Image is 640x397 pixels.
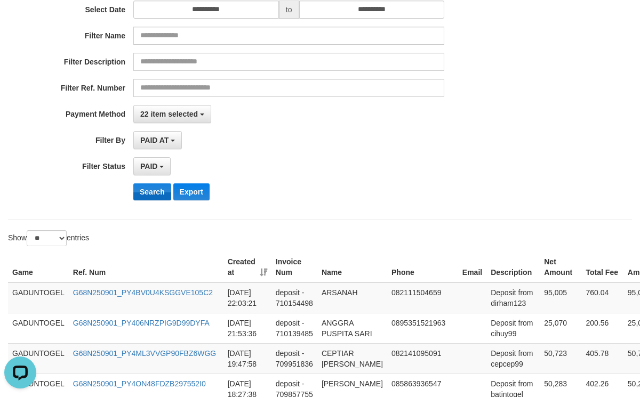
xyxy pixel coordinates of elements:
[486,252,540,282] th: Description
[486,343,540,374] td: Deposit from cepcep99
[317,313,387,343] td: ANGGRA PUSPITA SARI
[582,343,623,374] td: 405.78
[173,183,210,200] button: Export
[387,313,458,343] td: 0895351521963
[540,282,581,313] td: 95,005
[540,252,581,282] th: Net Amount
[133,131,182,149] button: PAID AT
[223,252,271,282] th: Created at: activate to sort column ascending
[223,313,271,343] td: [DATE] 21:53:36
[73,319,210,327] a: G68N250901_PY406NRZPIG9D99DYFA
[271,282,317,313] td: deposit - 710154498
[279,1,299,19] span: to
[27,230,67,246] select: Showentries
[73,379,206,388] a: G68N250901_PY4ON48FDZB297552I0
[486,313,540,343] td: Deposit from cihuy99
[140,162,157,171] span: PAID
[8,343,69,374] td: GADUNTOGEL
[540,313,581,343] td: 25,070
[69,252,223,282] th: Ref. Num
[387,343,458,374] td: 082141095091
[387,282,458,313] td: 082111504659
[271,343,317,374] td: deposit - 709951836
[271,313,317,343] td: deposit - 710139485
[8,252,69,282] th: Game
[317,282,387,313] td: ARSANAH
[8,313,69,343] td: GADUNTOGEL
[140,136,169,144] span: PAID AT
[223,282,271,313] td: [DATE] 22:03:21
[133,105,211,123] button: 22 item selected
[387,252,458,282] th: Phone
[140,110,198,118] span: 22 item selected
[73,288,213,297] a: G68N250901_PY4BV0U4KSGGVE105C2
[8,282,69,313] td: GADUNTOGEL
[8,230,89,246] label: Show entries
[582,282,623,313] td: 760.04
[271,252,317,282] th: Invoice Num
[582,252,623,282] th: Total Fee
[317,343,387,374] td: CEPTIAR [PERSON_NAME]
[133,183,171,200] button: Search
[582,313,623,343] td: 200.56
[486,282,540,313] td: Deposit from dirham123
[317,252,387,282] th: Name
[133,157,171,175] button: PAID
[540,343,581,374] td: 50,723
[458,252,486,282] th: Email
[223,343,271,374] td: [DATE] 19:47:58
[73,349,216,358] a: G68N250901_PY4ML3VVGP90FBZ6WGG
[4,4,36,36] button: Open LiveChat chat widget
